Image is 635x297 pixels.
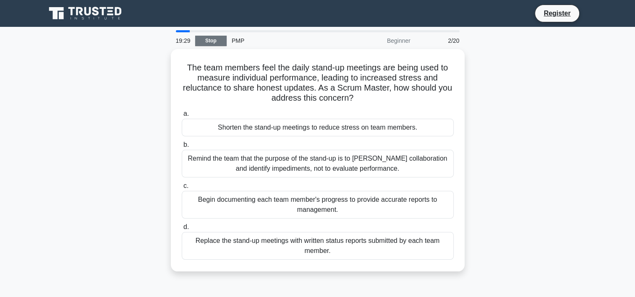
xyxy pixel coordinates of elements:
div: 19:29 [171,32,195,49]
div: Remind the team that the purpose of the stand-up is to [PERSON_NAME] collaboration and identify i... [182,150,454,177]
a: Register [538,8,575,18]
div: Shorten the stand-up meetings to reduce stress on team members. [182,119,454,136]
div: Begin documenting each team member's progress to provide accurate reports to management. [182,191,454,219]
span: b. [183,141,189,148]
div: Beginner [342,32,415,49]
div: PMP [227,32,342,49]
a: Stop [195,36,227,46]
span: d. [183,223,189,230]
div: Replace the stand-up meetings with written status reports submitted by each team member. [182,232,454,260]
div: 2/20 [415,32,465,49]
h5: The team members feel the daily stand-up meetings are being used to measure individual performanc... [181,63,455,104]
span: a. [183,110,189,117]
span: c. [183,182,188,189]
